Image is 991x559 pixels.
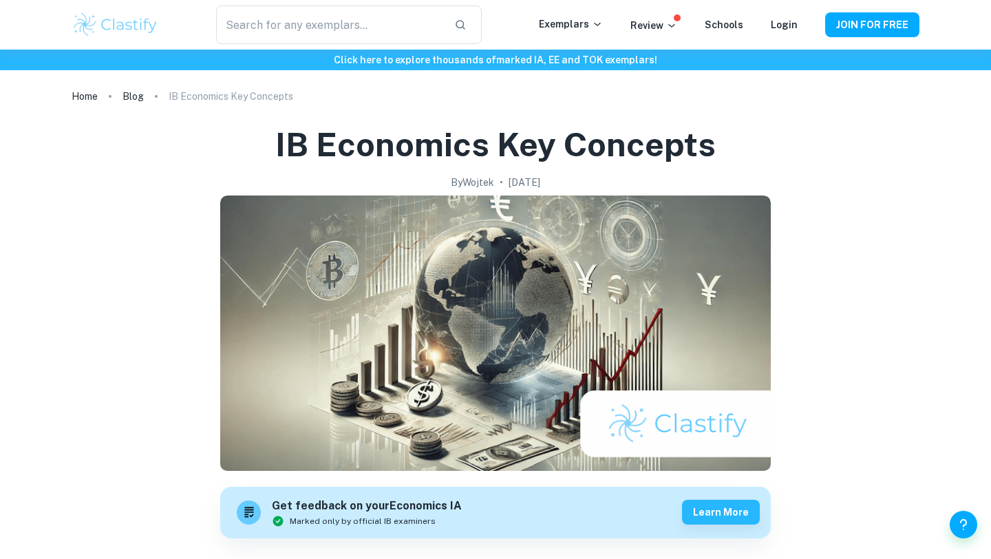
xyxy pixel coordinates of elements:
[950,511,977,538] button: Help and Feedback
[630,18,677,33] p: Review
[825,12,919,37] button: JOIN FOR FREE
[539,17,603,32] p: Exemplars
[682,500,760,525] button: Learn more
[500,175,503,190] p: •
[72,87,98,106] a: Home
[272,498,462,515] h6: Get feedback on your Economics IA
[509,175,540,190] h2: [DATE]
[3,52,988,67] h6: Click here to explore thousands of marked IA, EE and TOK exemplars !
[451,175,494,190] h2: By Wojtek
[220,487,771,538] a: Get feedback on yourEconomics IAMarked only by official IB examinersLearn more
[275,123,716,167] h1: IB Economics Key Concepts
[72,11,159,39] img: Clastify logo
[771,19,798,30] a: Login
[290,515,436,527] span: Marked only by official IB examiners
[220,196,771,471] img: IB Economics Key Concepts cover image
[705,19,743,30] a: Schools
[169,89,293,104] p: IB Economics Key Concepts
[122,87,144,106] a: Blog
[216,6,443,44] input: Search for any exemplars...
